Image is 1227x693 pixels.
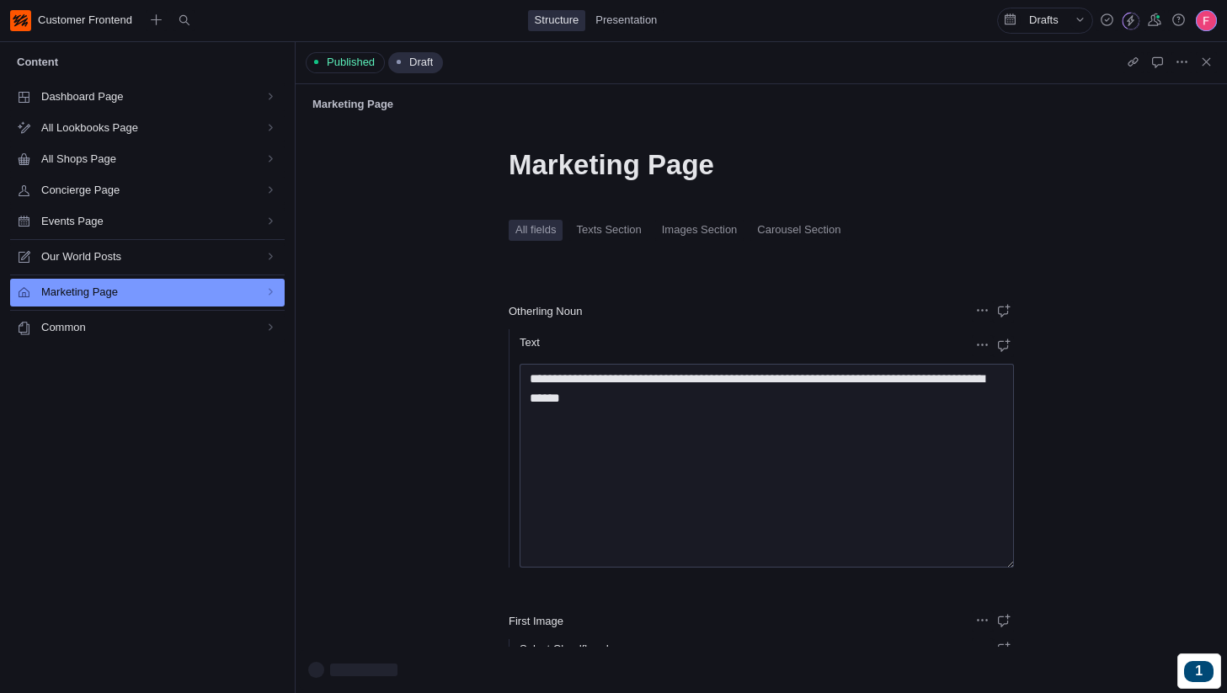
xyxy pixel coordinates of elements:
button: Field actions [972,638,993,659]
button: Draft [388,52,443,73]
button: Add comment [993,639,1014,660]
a: All Lookbooks Page [10,115,285,142]
button: Copy Document URL [1123,52,1144,73]
span: Events Page [41,214,243,230]
div: Fernando Rodriguez [1196,10,1217,31]
button: Comments [1147,52,1168,73]
ul: Content [10,83,285,345]
span: Otherling Noun [509,304,582,320]
span: Our World Posts [41,249,243,265]
button: Carousel Section [750,220,847,241]
span: All Lookbooks Page [41,120,243,136]
span: Content [17,55,58,71]
span: Text [520,335,540,351]
button: Field actions [972,301,993,322]
a: Presentation [589,10,664,31]
a: Our World Posts [10,243,285,271]
button: Add comment [993,611,1014,632]
button: Help and resources [1168,10,1189,31]
a: All Shops Page [10,146,285,173]
span: Draft [409,55,433,71]
span: Texts Section [576,222,641,238]
span: Images Section [662,222,738,238]
a: Customer Frontend [10,10,139,31]
button: Open search [173,10,195,31]
span: All fields [515,222,556,238]
span: Dashboard Page [41,89,243,105]
button: Field actions [972,610,993,632]
button: Texts Section [569,220,648,241]
span: Structure [535,13,579,29]
a: Dashboard Page [10,83,285,111]
a: Structure [528,10,586,31]
button: Add comment [993,301,1014,323]
span: Carousel Section [757,222,840,238]
span: First Image [509,614,563,630]
span: Published [327,55,375,71]
span: Select Cloudflare Image [520,642,637,658]
button: Field actions [972,335,993,356]
span: Marketing Page [509,147,1014,182]
span: Marketing Page [41,285,243,301]
a: Events Page [10,208,285,236]
button: Create new document [146,10,167,31]
button: Global presence [1144,10,1165,31]
span: Customer Frontend [38,13,132,29]
span: All Shops Page [41,152,243,168]
a: Common [10,314,285,342]
button: Images Section [655,220,744,241]
span: Concierge Page [41,183,243,199]
button: All fields [509,220,563,241]
span: Marketing Page [312,97,393,113]
a: Concierge Page [10,177,285,205]
button: Published [306,52,385,73]
a: Marketing Page [10,279,285,307]
span: Presentation [595,13,657,29]
span: Drafts [1029,13,1059,29]
span: Common [41,320,243,336]
button: Add comment [993,336,1014,357]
